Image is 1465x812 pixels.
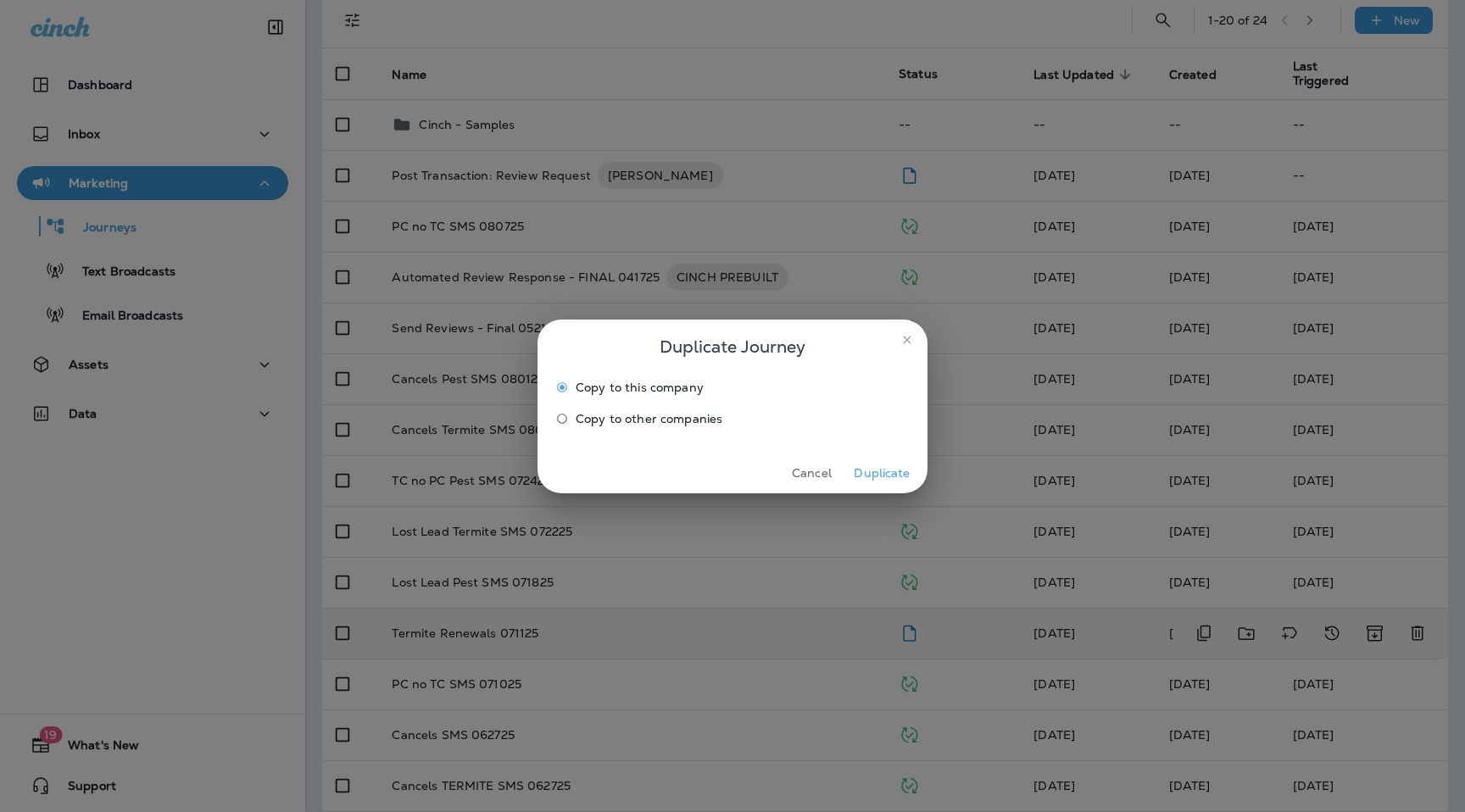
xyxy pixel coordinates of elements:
button: Duplicate [850,460,914,487]
button: close [894,326,921,353]
span: Duplicate Journey [660,333,805,360]
button: Cancel [780,460,844,487]
span: Copy to other companies [576,412,722,425]
span: Copy to this company [576,381,704,394]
